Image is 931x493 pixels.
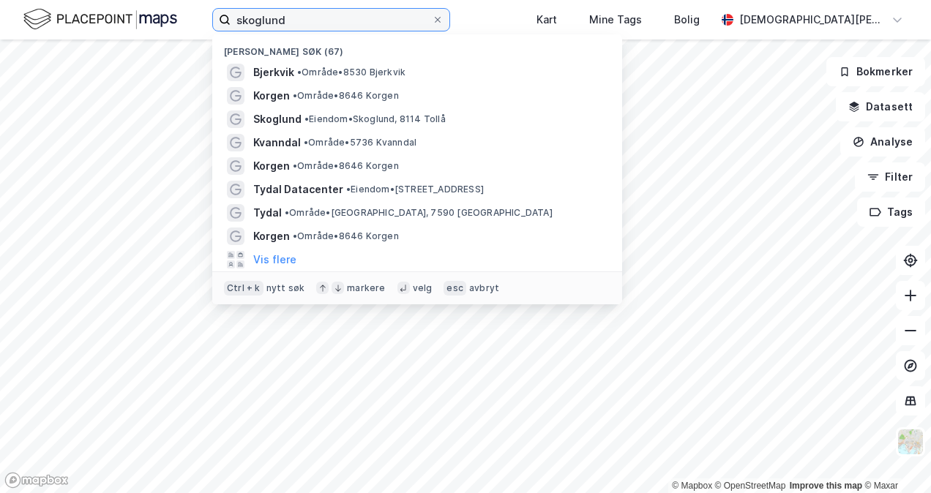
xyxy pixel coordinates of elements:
div: [PERSON_NAME] søk (67) [212,34,622,61]
div: esc [444,281,466,296]
button: Analyse [840,127,925,157]
div: nytt søk [266,282,305,294]
button: Bokmerker [826,57,925,86]
span: Område • 8646 Korgen [293,90,399,102]
div: Ctrl + k [224,281,263,296]
span: Eiendom • Skoglund, 8114 Tollå [304,113,446,125]
span: • [304,113,309,124]
div: Kart [536,11,557,29]
button: Tags [857,197,925,227]
span: Skoglund [253,110,302,128]
span: • [304,137,308,148]
a: Improve this map [790,481,862,491]
iframe: Chat Widget [858,423,931,493]
span: Tydal Datacenter [253,181,343,198]
div: Mine Tags [589,11,642,29]
span: Korgen [253,157,290,175]
button: Datasett [836,92,925,121]
span: • [285,207,289,218]
span: Kvanndal [253,134,301,151]
span: Område • 8646 Korgen [293,160,399,172]
span: Område • 8646 Korgen [293,230,399,242]
a: Mapbox [672,481,712,491]
div: [DEMOGRAPHIC_DATA][PERSON_NAME] [739,11,886,29]
span: Eiendom • [STREET_ADDRESS] [346,184,484,195]
span: Område • 5736 Kvanndal [304,137,416,148]
span: Tydal [253,204,282,222]
span: Område • 8530 Bjerkvik [297,67,405,78]
span: • [293,160,297,171]
a: Mapbox homepage [4,472,69,489]
span: Område • [GEOGRAPHIC_DATA], 7590 [GEOGRAPHIC_DATA] [285,207,553,219]
a: OpenStreetMap [715,481,786,491]
span: Bjerkvik [253,64,294,81]
button: Filter [855,162,925,192]
span: Korgen [253,87,290,105]
button: Vis flere [253,251,296,268]
span: • [297,67,302,78]
input: Søk på adresse, matrikkel, gårdeiere, leietakere eller personer [231,9,432,31]
div: velg [413,282,433,294]
img: logo.f888ab2527a4732fd821a326f86c7f29.svg [23,7,177,32]
div: avbryt [469,282,499,294]
span: • [293,230,297,241]
span: Korgen [253,227,290,245]
div: markere [347,282,385,294]
span: • [293,90,297,101]
span: • [346,184,351,195]
div: Bolig [674,11,700,29]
